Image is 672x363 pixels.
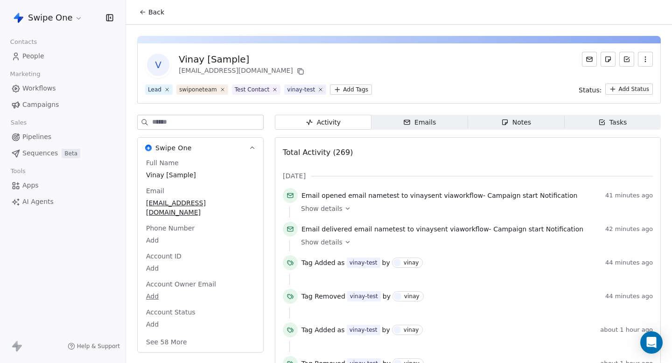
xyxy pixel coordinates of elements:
[7,178,118,193] a: Apps
[155,143,192,153] span: Swipe One
[22,51,44,61] span: People
[7,129,118,145] a: Pipelines
[404,293,420,300] div: vinay
[148,85,161,94] div: Lead
[337,325,345,335] span: as
[383,292,391,301] span: by
[301,225,352,233] span: Email delivered
[301,325,336,335] span: Tag Added
[350,258,378,267] div: vinay-test
[138,138,263,158] button: Swipe OneSwipe One
[640,331,663,354] div: Open Intercom Messenger
[22,197,54,207] span: AI Agents
[337,258,345,267] span: as
[404,259,419,266] div: vinay
[301,192,346,199] span: Email opened
[146,264,255,273] span: Add
[146,236,255,245] span: Add
[493,225,583,233] span: Campaign start Notification
[7,194,118,209] a: AI Agents
[301,237,646,247] a: Show details
[382,325,390,335] span: by
[77,342,120,350] span: Help & Support
[350,292,378,300] div: vinay-test
[22,100,59,110] span: Campaigns
[605,225,653,233] span: 42 minutes ago
[22,148,58,158] span: Sequences
[350,326,378,334] div: vinay-test
[330,84,372,95] button: Add Tags
[138,158,263,352] div: Swipe OneSwipe One
[287,85,315,94] div: vinay-test
[147,54,169,76] span: V
[393,225,434,233] span: test to vinay
[283,148,353,157] span: Total Activity (269)
[301,204,646,213] a: Show details
[7,97,118,112] a: Campaigns
[22,132,51,142] span: Pipelines
[144,223,196,233] span: Phone Number
[301,224,583,234] span: email name sent via workflow -
[179,66,306,77] div: [EMAIL_ADDRESS][DOMAIN_NAME]
[140,334,193,350] button: See 58 More
[68,342,120,350] a: Help & Support
[11,10,84,26] button: Swipe One
[605,259,653,266] span: 44 minutes ago
[579,85,602,95] span: Status:
[598,118,627,127] div: Tasks
[403,118,436,127] div: Emails
[13,12,24,23] img: Swipe%20One%20Logo%201-1.svg
[146,170,255,180] span: Vinay [Sample]
[301,292,345,301] span: Tag Removed
[179,85,217,94] div: swiponeteam
[283,171,306,181] span: [DATE]
[301,237,343,247] span: Show details
[22,181,39,190] span: Apps
[144,186,166,195] span: Email
[387,192,428,199] span: test to vinay
[145,145,152,151] img: Swipe One
[6,35,41,49] span: Contacts
[301,204,343,213] span: Show details
[133,4,170,21] button: Back
[179,53,306,66] div: Vinay [Sample]
[146,320,255,329] span: Add
[7,146,118,161] a: SequencesBeta
[148,7,164,17] span: Back
[62,149,80,158] span: Beta
[501,118,531,127] div: Notes
[605,84,653,95] button: Add Status
[487,192,577,199] span: Campaign start Notification
[7,49,118,64] a: People
[144,251,183,261] span: Account ID
[144,279,218,289] span: Account Owner Email
[146,292,255,301] span: Add
[144,307,197,317] span: Account Status
[382,258,390,267] span: by
[7,116,31,130] span: Sales
[605,192,653,199] span: 41 minutes ago
[28,12,73,24] span: Swipe One
[301,258,336,267] span: Tag Added
[146,198,255,217] span: [EMAIL_ADDRESS][DOMAIN_NAME]
[605,293,653,300] span: 44 minutes ago
[6,67,44,81] span: Marketing
[7,81,118,96] a: Workflows
[301,191,577,200] span: email name sent via workflow -
[7,164,29,178] span: Tools
[144,158,181,168] span: Full Name
[22,84,56,93] span: Workflows
[600,326,653,334] span: about 1 hour ago
[235,85,270,94] div: Test Contact
[404,327,419,333] div: vinay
